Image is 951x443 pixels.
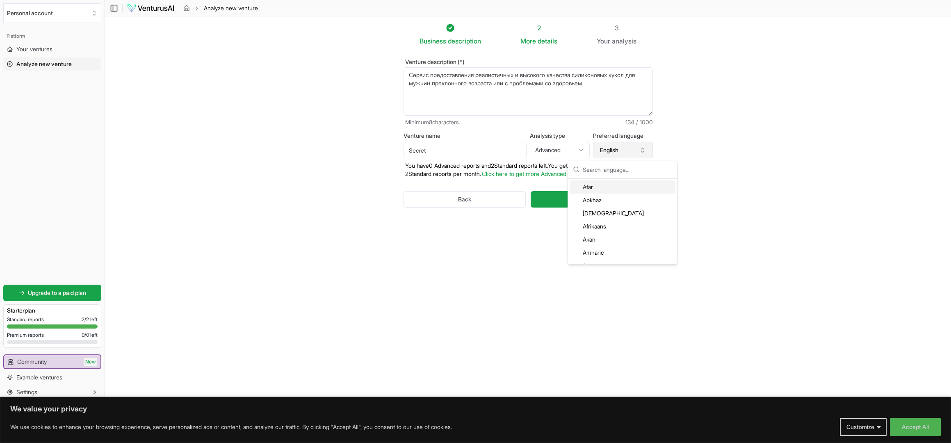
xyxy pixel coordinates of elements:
[7,306,98,315] h3: Starter plan
[17,358,47,366] span: Community
[531,191,652,208] button: Generate
[520,23,557,33] div: 2
[183,4,258,12] nav: breadcrumb
[448,37,481,45] span: description
[404,59,653,65] label: Venture description (*)
[570,259,675,272] div: Aragonese
[570,233,675,246] div: Akan
[204,4,258,12] span: Analyze new venture
[3,57,101,71] a: Analyze new venture
[127,3,175,13] img: logo
[593,133,653,139] label: Preferred language
[404,133,527,139] label: Venture name
[3,371,101,384] a: Example ventures
[530,133,590,139] label: Analysis type
[3,285,101,301] a: Upgrade to a paid plan
[404,142,527,158] input: Optional venture name
[3,30,101,43] div: Platform
[84,358,97,366] span: New
[583,160,672,178] input: Search language...
[16,388,37,396] span: Settings
[612,37,636,45] span: analysis
[404,191,526,208] button: Back
[28,289,86,297] span: Upgrade to a paid plan
[10,422,452,432] p: We use cookies to enhance your browsing experience, serve personalized ads or content, and analyz...
[597,36,610,46] span: Your
[7,316,44,323] span: Standard reports
[890,418,941,436] button: Accept All
[3,43,101,56] a: Your ventures
[10,404,941,414] p: We value your privacy
[404,67,653,116] textarea: Сервис предоставления реалистичных и высокого качества силиконовых кукол для мужчин преклонного в...
[570,207,675,220] div: [DEMOGRAPHIC_DATA]
[570,180,675,194] div: Afar
[570,194,675,207] div: Abkhaz
[593,142,653,158] button: English
[4,355,100,368] a: CommunityNew
[570,220,675,233] div: Afrikaans
[3,386,101,399] button: Settings
[840,418,887,436] button: Customize
[16,60,72,68] span: Analyze new venture
[16,373,62,381] span: Example ventures
[520,36,536,46] span: More
[625,118,653,126] span: 134 / 1000
[570,246,675,259] div: Amharic
[538,37,557,45] span: details
[404,162,653,178] p: You have 0 Advanced reports and 2 Standard reports left. Y ou get 0 Advanced reports and 2 Standa...
[482,170,588,177] a: Click here to get more Advanced reports.
[82,332,98,338] span: 0 / 0 left
[7,332,44,338] span: Premium reports
[405,118,460,126] span: Minimum 8 characters.
[597,23,636,33] div: 3
[420,36,446,46] span: Business
[3,3,101,23] button: Select an organization
[16,45,52,53] span: Your ventures
[82,316,98,323] span: 2 / 2 left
